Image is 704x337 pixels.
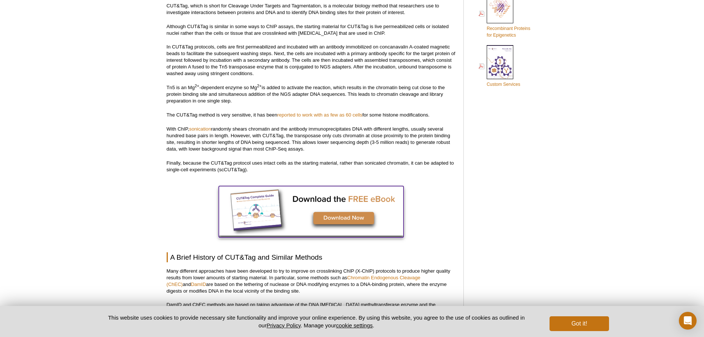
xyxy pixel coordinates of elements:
[487,26,530,38] span: Recombinant Proteins for Epigenetics
[167,44,456,77] p: In CUT&Tag protocols, cells are first permeabilized and incubated with an antibody immobilized on...
[191,282,206,287] a: DamID
[219,186,404,236] img: Free CUT&Tag eBook
[487,82,520,87] span: Custom Services
[189,126,211,132] a: sonication
[277,112,362,118] a: reported to work with as few as 60 cells
[257,84,262,88] sup: 2+
[167,23,456,37] p: Although CUT&Tag is similar in some ways to ChIP assays, the starting material for CUT&Tag is liv...
[167,275,421,287] a: Chromatin Endogenous Cleavage (ChEC)
[95,314,538,329] p: This website uses cookies to provide necessary site functionality and improve your online experie...
[550,316,609,331] button: Got it!
[167,268,456,294] p: Many different approaches have been developed to try to improve on crosslinking ChIP (X-ChIP) pro...
[679,312,697,330] div: Open Intercom Messenger
[167,112,456,118] p: The CUT&Tag method is very sensitive, it has been for some histone modifications.
[487,45,513,79] img: Custom_Services_cover
[167,84,456,104] p: Tn5 is an Mg -dependent enzyme so Mg is added to activate the reaction, which results in the chro...
[266,322,300,328] a: Privacy Policy
[167,160,456,173] p: Finally, because the CUT&Tag protocol uses intact cells as the starting material, rather than son...
[195,84,200,88] sup: 2+
[479,44,520,88] a: Custom Services
[167,252,456,262] h2: A Brief History of CUT&Tag and Similar Methods
[336,322,373,328] button: cookie settings
[167,3,456,16] p: CUT&Tag, which is short for Cleavage Under Targets and Tagmentation, is a molecular biology metho...
[167,126,456,152] p: With ChIP, randomly shears chromatin and the antibody immunoprecipitates DNA with different lengt...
